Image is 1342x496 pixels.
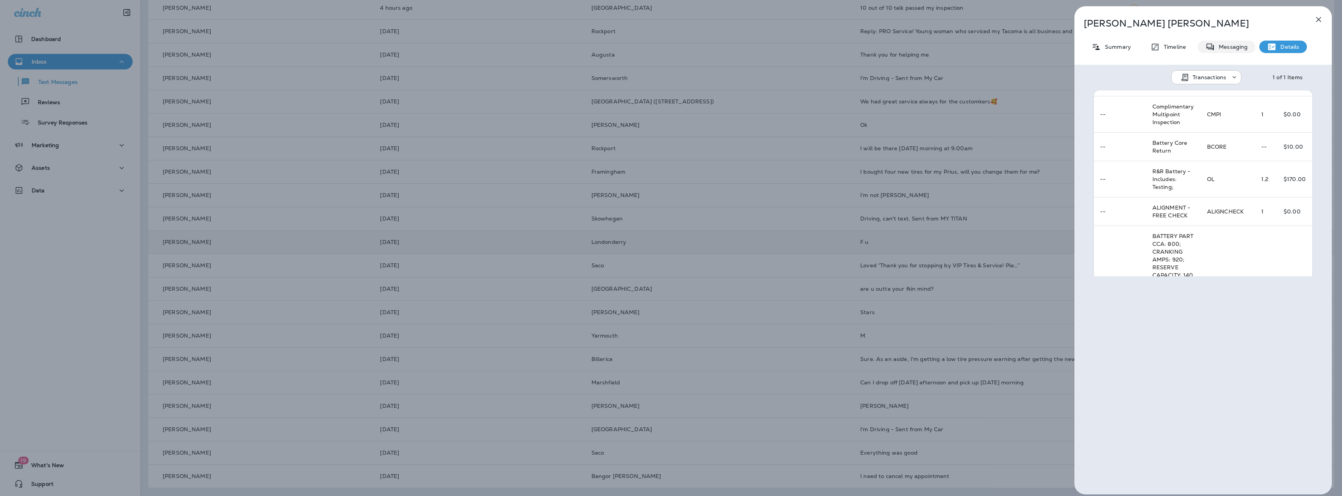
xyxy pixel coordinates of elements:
p: -- [1261,144,1271,150]
span: ALIGNCHECK [1207,208,1244,215]
p: Messaging [1215,44,1248,50]
p: $0.00 [1283,111,1306,117]
p: Summary [1101,44,1131,50]
span: 1.2 [1261,176,1268,183]
span: BATTERY PART CCA: 800; CRANKING AMPS: 920; RESERVE CAPACITY: 140 / VEHICLE COMPUTER SYS MUST BE R... [1152,233,1195,349]
span: 1 [1261,111,1264,118]
p: $10.00 [1283,144,1306,150]
p: -- [1100,144,1140,150]
p: [PERSON_NAME] [PERSON_NAME] [1084,18,1297,29]
div: 1 of 1 Items [1273,74,1303,80]
span: CMPI [1207,111,1221,118]
p: $170.00 [1283,176,1306,182]
p: Details [1276,44,1299,50]
span: R&R Battery - Includes: Testing; [1152,168,1191,190]
span: Battery Core Return [1152,139,1188,154]
span: BCORE [1207,143,1227,150]
p: Transactions [1193,74,1227,80]
span: OL [1207,176,1214,183]
p: $0.00 [1283,208,1306,215]
p: -- [1100,208,1140,215]
span: Complimentary Multipoint Inspection [1152,103,1194,126]
span: 1 [1261,208,1264,215]
p: -- [1100,176,1140,182]
span: ALIGNMENT - FREE CHECK [1152,204,1191,219]
p: -- [1100,111,1140,117]
p: Timeline [1160,44,1186,50]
